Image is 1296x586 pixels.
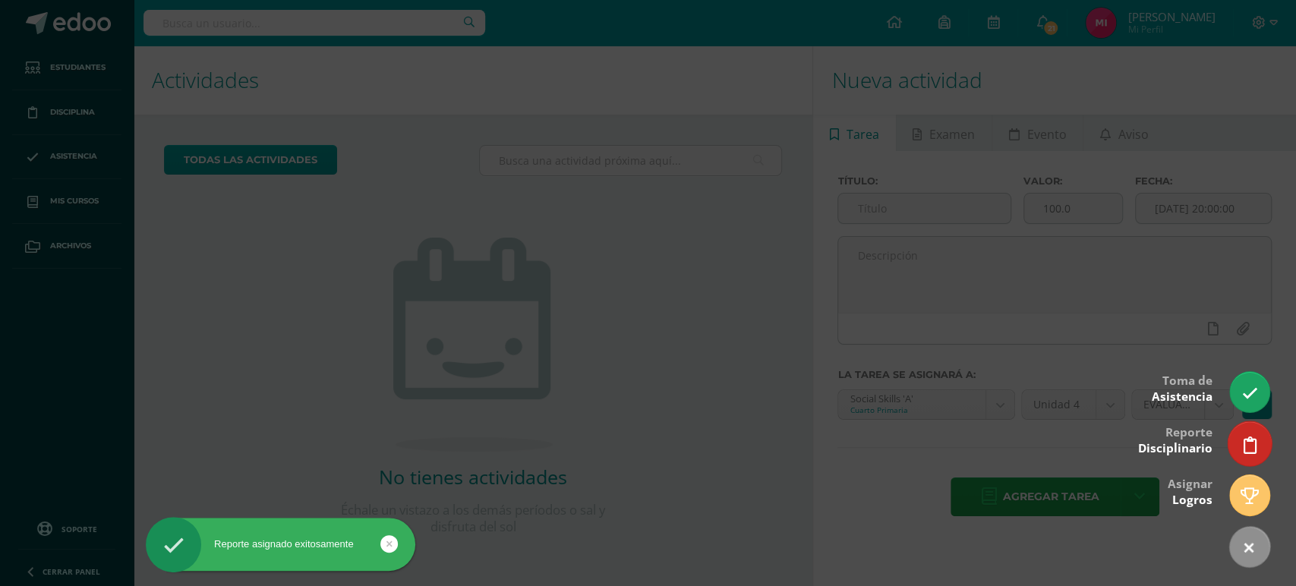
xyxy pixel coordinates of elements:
[1138,440,1212,456] span: Disciplinario
[1152,389,1212,405] span: Asistencia
[1152,363,1212,412] div: Toma de
[1168,466,1212,515] div: Asignar
[146,537,415,551] div: Reporte asignado exitosamente
[1138,414,1212,464] div: Reporte
[1172,492,1212,508] span: Logros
